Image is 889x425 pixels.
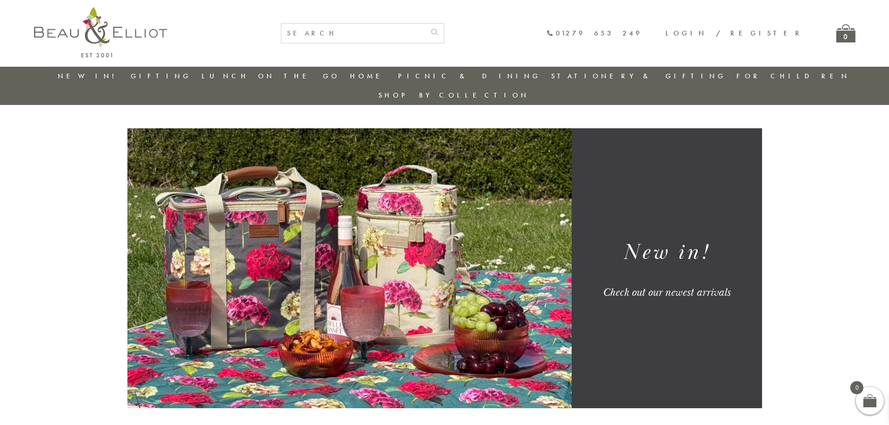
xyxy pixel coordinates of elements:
a: Stationery & Gifting [551,71,726,81]
a: 0 [836,24,855,42]
a: Shop by collection [378,91,529,100]
div: Check out our newest arrivals [583,286,750,300]
a: Login / Register [665,28,804,38]
a: New in! [58,71,120,81]
a: For Children [736,71,850,81]
a: Picnic & Dining [398,71,541,81]
input: SEARCH [281,24,425,43]
a: 01279 653 249 [546,29,642,37]
a: Gifting [131,71,191,81]
span: 0 [850,381,863,394]
a: Home [350,71,387,81]
a: Lunch On The Go [202,71,340,81]
h1: New in! [583,238,750,267]
img: Sarah Kelleher designer insulated picnic sets [127,128,572,408]
img: logo [34,7,167,57]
